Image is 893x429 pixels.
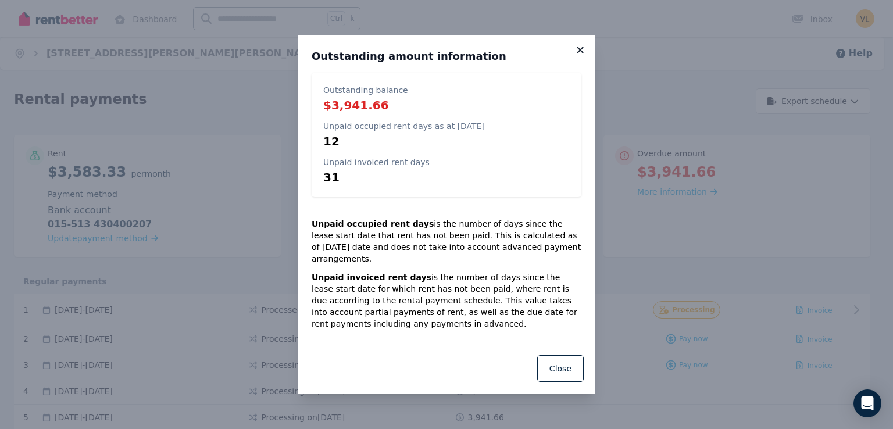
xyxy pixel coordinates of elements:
[323,120,485,132] p: Unpaid occupied rent days as at [DATE]
[312,219,434,228] strong: Unpaid occupied rent days
[323,156,430,168] p: Unpaid invoiced rent days
[323,133,485,149] p: 12
[312,218,581,264] p: is the number of days since the lease start date that rent has not been paid. This is calculated ...
[312,49,581,63] h3: Outstanding amount information
[312,273,431,282] strong: Unpaid invoiced rent days
[312,271,581,330] p: is the number of days since the lease start date for which rent has not been paid, where rent is ...
[853,389,881,417] div: Open Intercom Messenger
[323,84,408,96] p: Outstanding balance
[323,169,430,185] p: 31
[323,97,408,113] p: $3,941.66
[537,355,584,382] button: Close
